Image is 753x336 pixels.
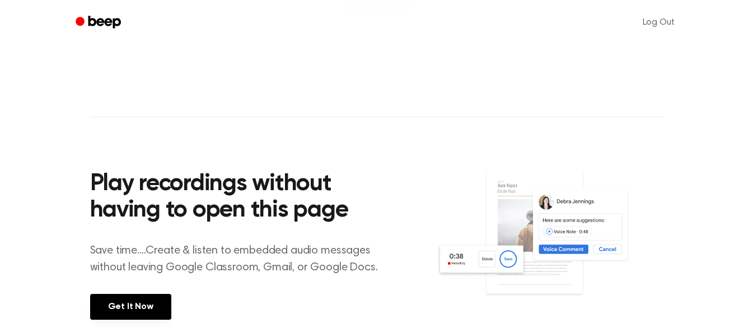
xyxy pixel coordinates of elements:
[436,168,663,319] img: Voice Comments on Docs and Recording Widget
[68,12,131,34] a: Beep
[90,294,171,320] a: Get It Now
[632,9,686,36] a: Log Out
[90,242,392,276] p: Save time....Create & listen to embedded audio messages without leaving Google Classroom, Gmail, ...
[90,171,392,224] h2: Play recordings without having to open this page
